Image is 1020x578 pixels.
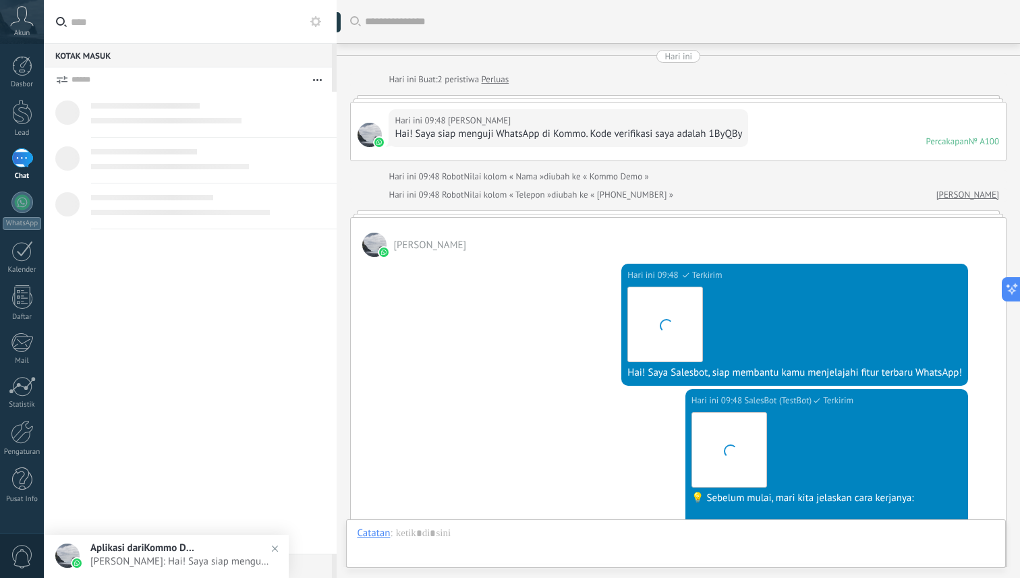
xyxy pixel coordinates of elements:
[90,542,198,554] span: Aplikasi dariKommo Demo
[744,394,812,407] span: SalesBot (TestBot)
[90,555,269,568] span: [PERSON_NAME]: Hai! Saya siap menguji WhatsApp di Kommo. Kode verifikasi saya adalah 1ByQBy
[3,357,42,366] div: Mail
[544,170,649,183] span: diubah ke « Kommo Demo »
[463,188,551,202] span: Nilai kolom « Telepon »
[442,189,463,200] span: Robot
[442,171,463,182] span: Robot
[692,268,722,282] span: Terkirim
[691,394,745,407] div: Hari ini 09:48
[395,114,448,127] div: Hari ini 09:48
[482,73,509,86] a: Perluas
[303,67,332,92] button: Lebih lanjut
[374,138,384,147] img: waba.svg
[3,313,42,322] div: Daftar
[389,170,442,183] div: Hari ini 09:48
[3,401,42,409] div: Statistik
[395,127,742,141] div: Hai! Saya siap menguji WhatsApp di Kommo. Kode verifikasi saya adalah 1ByQBy
[691,519,962,532] div: 💻 Kommo = Tampilan Agen – Profil laptop mewakili agen.
[448,114,511,127] span: Adam Mocha
[3,80,42,89] div: Dasbor
[72,558,82,568] img: waba.svg
[969,136,999,147] div: № A100
[3,495,42,504] div: Pusat Info
[389,73,509,86] div: Buat:
[936,188,999,202] a: [PERSON_NAME]
[3,266,42,274] div: Kalender
[265,539,285,558] img: close_notification.svg
[389,73,418,86] div: Hari ini
[627,268,681,282] div: Hari ini 09:48
[823,394,853,407] span: Terkirim
[44,43,332,67] div: Kotak masuk
[3,129,42,138] div: Lead
[691,492,962,505] div: 💡 Sebelum mulai, mari kita jelaskan cara kerjanya:
[627,366,962,380] div: Hai! Saya Salesbot, siap membantu kamu menjelajahi fitur terbaru WhatsApp!
[14,29,30,38] span: Akun
[664,50,692,63] div: Hari ini
[358,123,382,147] span: Adam Mocha
[44,535,289,578] a: Aplikasi dariKommo Demo[PERSON_NAME]: Hai! Saya siap menguji WhatsApp di Kommo. Kode verifikasi s...
[362,233,387,257] span: Adam Mocha
[3,448,42,457] div: Pengaturan
[3,172,42,181] div: Chat
[379,248,389,257] img: waba.svg
[438,73,479,86] span: 2 peristiwa
[390,527,392,540] span: :
[463,170,544,183] span: Nilai kolom « Nama »
[393,239,466,252] span: Adam Mocha
[926,136,968,147] div: Percakapan
[551,188,673,202] span: diubah ke « [PHONE_NUMBER] »
[3,217,41,230] div: WhatsApp
[389,188,442,202] div: Hari ini 09:48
